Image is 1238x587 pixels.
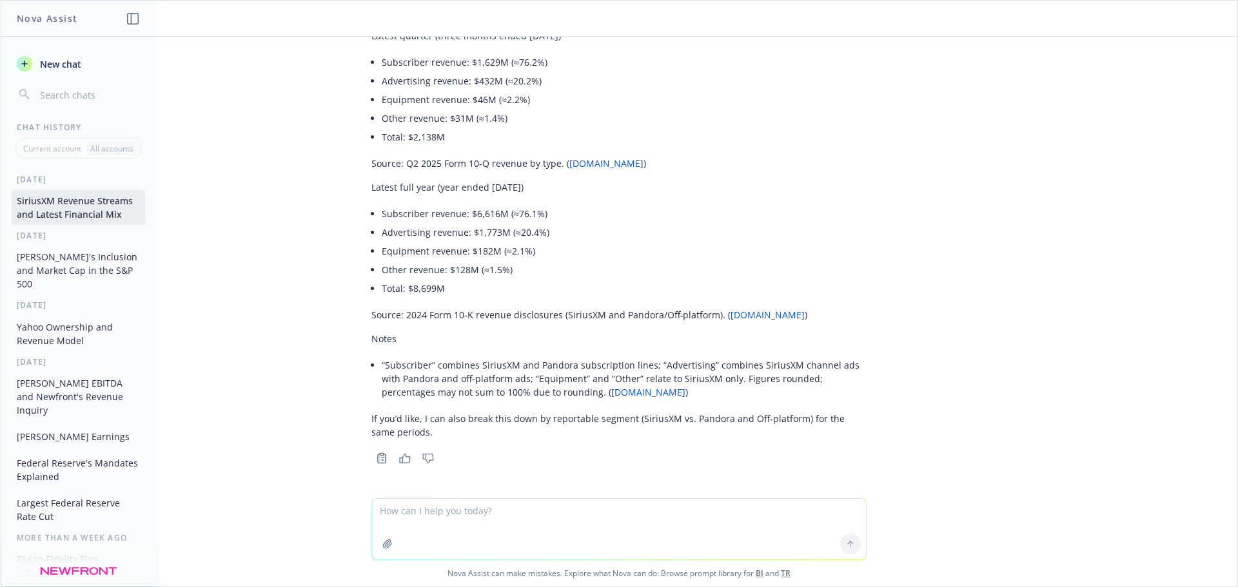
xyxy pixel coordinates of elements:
div: [DATE] [1,356,155,367]
li: “Subscriber” combines SiriusXM and Pandora subscription lines; “Advertising” combines SiriusXM ch... [382,356,867,401]
button: SiriusXM Revenue Streams and Latest Financial Mix [12,190,145,225]
button: Rivian-Fidelity Plan Transition Summary [12,548,145,583]
p: If you’d like, I can also break this down by reportable segment (SiriusXM vs. Pandora and Off‑pla... [371,412,867,439]
button: Federal Reserve's Mandates Explained [12,452,145,487]
a: [DOMAIN_NAME] [569,157,644,169]
li: Equipment revenue: $46M (≈2.2%) [382,90,867,109]
p: Notes [371,332,867,345]
button: New chat [12,52,145,75]
li: Other revenue: $31M (≈1.4%) [382,109,867,128]
button: [PERSON_NAME] Earnings [12,426,145,447]
span: New chat [37,57,81,71]
p: Latest full year (year ended [DATE]) [371,180,867,194]
button: [PERSON_NAME]'s Inclusion and Market Cap in the S&P 500 [12,246,145,294]
li: Subscriber revenue: $1,629M (≈76.2%) [382,53,867,72]
h1: Nova Assist [17,12,77,25]
svg: Copy to clipboard [376,452,388,464]
li: Advertising revenue: $1,773M (≈20.4%) [382,223,867,242]
li: Other revenue: $128M (≈1.5%) [382,260,867,279]
button: Yahoo Ownership and Revenue Model [12,316,145,351]
p: Source: Q2 2025 Form 10‑Q revenue by type. ( ) [371,157,867,170]
a: TR [781,568,791,579]
button: [PERSON_NAME] EBITDA and Newfront's Revenue Inquiry [12,372,145,421]
button: Largest Federal Reserve Rate Cut [12,492,145,527]
div: [DATE] [1,300,155,311]
div: [DATE] [1,174,155,185]
input: Search chats [37,86,140,104]
li: Total: $2,138M [382,128,867,146]
a: [DOMAIN_NAME] [731,309,805,321]
span: Nova Assist can make mistakes. Explore what Nova can do: Browse prompt library for and [6,560,1232,586]
li: Advertising revenue: $432M (≈20.2%) [382,72,867,90]
p: Source: 2024 Form 10‑K revenue disclosures (SiriusXM and Pandora/Off‑platform). ( ) [371,308,867,322]
li: Subscriber revenue: $6,616M (≈76.1%) [382,204,867,223]
li: Equipment revenue: $182M (≈2.1%) [382,242,867,260]
li: Total: $8,699M [382,279,867,298]
button: Thumbs down [418,449,438,467]
div: Chat History [1,122,155,133]
p: Current account [23,143,81,154]
div: [DATE] [1,230,155,241]
div: More than a week ago [1,532,155,543]
a: [DOMAIN_NAME] [611,386,685,398]
a: BI [756,568,763,579]
p: All accounts [90,143,133,154]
